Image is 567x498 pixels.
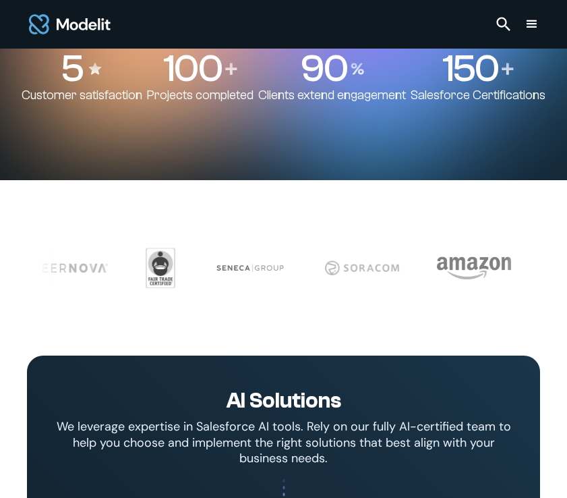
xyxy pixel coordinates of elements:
p: Projects completed [147,88,253,103]
img: Stars [87,61,103,77]
h2: AI Solutions [54,388,513,414]
p: 100 [163,49,222,88]
p: Salesforce Certifications [411,88,545,103]
p: 90 [300,49,346,88]
p: 5 [61,49,82,88]
img: Plus [502,63,514,75]
a: home [27,8,113,40]
img: Plus [225,63,237,75]
p: Customer satisfaction [22,88,142,103]
p: Clients extend engagement [258,88,406,103]
p: We leverage expertise in Salesforce AI tools. Rely on our fully AI-certified team to help you cho... [54,419,513,466]
p: 150 [442,49,498,88]
img: Percentage [351,63,364,75]
img: modelit logo [27,8,113,40]
div: menu [524,16,540,32]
